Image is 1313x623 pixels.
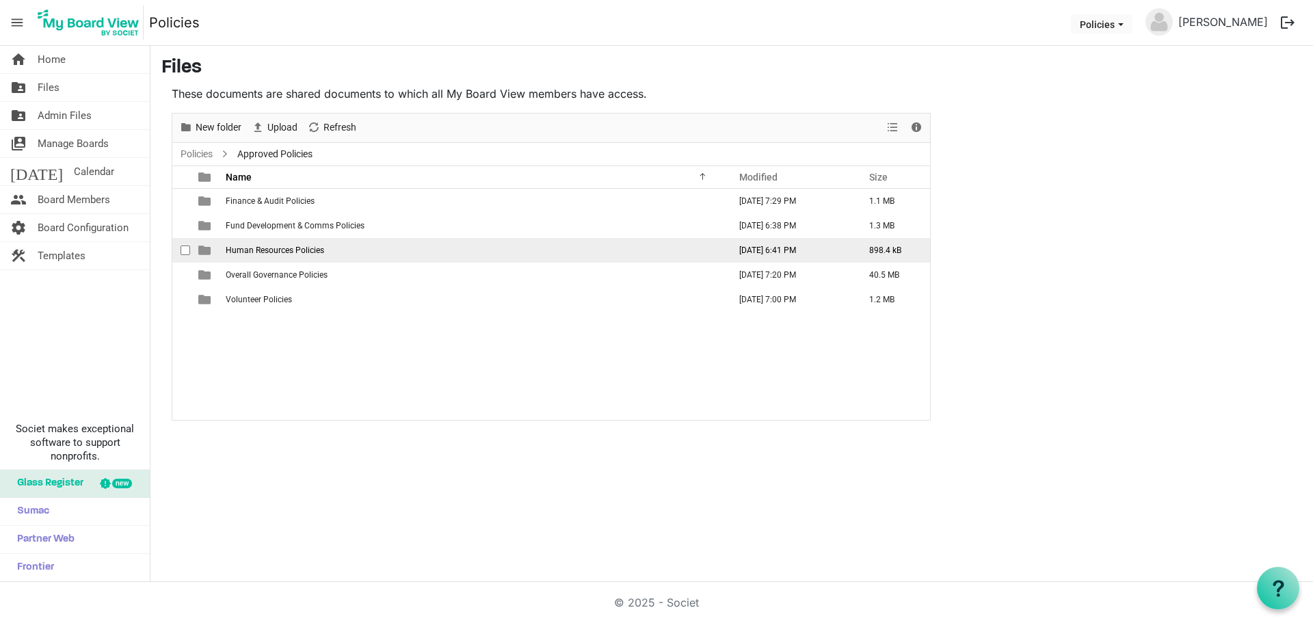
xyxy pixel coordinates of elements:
span: Refresh [322,119,358,136]
span: Overall Governance Policies [226,270,328,280]
span: folder_shared [10,102,27,129]
td: is template cell column header type [190,287,222,312]
button: logout [1273,8,1302,37]
td: March 13, 2023 7:00 PM column header Modified [725,287,855,312]
span: Board Members [38,186,110,213]
a: © 2025 - Societ [614,596,699,609]
span: Partner Web [10,526,75,553]
span: Frontier [10,554,54,581]
span: Glass Register [10,470,83,497]
a: Policies [178,146,215,163]
td: checkbox [172,189,190,213]
td: checkbox [172,213,190,238]
td: 1.1 MB is template cell column header Size [855,189,930,213]
td: Volunteer Policies is template cell column header Name [222,287,725,312]
span: Board Configuration [38,214,129,241]
button: New folder [177,119,244,136]
button: View dropdownbutton [884,119,901,136]
td: checkbox [172,238,190,263]
td: Overall Governance Policies is template cell column header Name [222,263,725,287]
td: March 13, 2023 7:20 PM column header Modified [725,263,855,287]
span: menu [4,10,30,36]
span: people [10,186,27,213]
div: New folder [174,114,246,142]
span: switch_account [10,130,27,157]
span: Volunteer Policies [226,295,292,304]
span: Files [38,74,59,101]
td: 40.5 MB is template cell column header Size [855,263,930,287]
button: Refresh [305,119,359,136]
h3: Files [161,57,1302,80]
span: Finance & Audit Policies [226,196,315,206]
td: is template cell column header type [190,238,222,263]
td: March 13, 2023 6:41 PM column header Modified [725,238,855,263]
span: Upload [266,119,299,136]
td: Human Resources Policies is template cell column header Name [222,238,725,263]
td: Finance & Audit Policies is template cell column header Name [222,189,725,213]
span: folder_shared [10,74,27,101]
a: [PERSON_NAME] [1173,8,1273,36]
img: no-profile-picture.svg [1145,8,1173,36]
td: checkbox [172,263,190,287]
span: Human Resources Policies [226,246,324,255]
span: Sumac [10,498,49,525]
span: Societ makes exceptional software to support nonprofits. [6,422,144,463]
td: 1.2 MB is template cell column header Size [855,287,930,312]
div: View [881,114,905,142]
a: Policies [149,9,200,36]
span: Modified [739,172,778,183]
img: My Board View Logo [34,5,144,40]
div: Details [905,114,928,142]
td: 1.3 MB is template cell column header Size [855,213,930,238]
span: Fund Development & Comms Policies [226,221,364,230]
button: Policies dropdownbutton [1071,14,1132,34]
span: Home [38,46,66,73]
td: is template cell column header type [190,263,222,287]
span: New folder [194,119,243,136]
td: Fund Development & Comms Policies is template cell column header Name [222,213,725,238]
button: Upload [249,119,300,136]
td: checkbox [172,287,190,312]
span: Templates [38,242,85,269]
span: Calendar [74,158,114,185]
button: Details [907,119,926,136]
div: new [112,479,132,488]
td: March 13, 2023 6:38 PM column header Modified [725,213,855,238]
span: construction [10,242,27,269]
td: 898.4 kB is template cell column header Size [855,238,930,263]
span: Manage Boards [38,130,109,157]
span: Admin Files [38,102,92,129]
span: Name [226,172,252,183]
div: Upload [246,114,302,142]
span: Approved Policies [235,146,315,163]
p: These documents are shared documents to which all My Board View members have access. [172,85,931,102]
div: Refresh [302,114,361,142]
a: My Board View Logo [34,5,149,40]
span: settings [10,214,27,241]
td: is template cell column header type [190,213,222,238]
span: Size [869,172,888,183]
span: [DATE] [10,158,63,185]
td: is template cell column header type [190,189,222,213]
span: home [10,46,27,73]
td: January 09, 2025 7:29 PM column header Modified [725,189,855,213]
